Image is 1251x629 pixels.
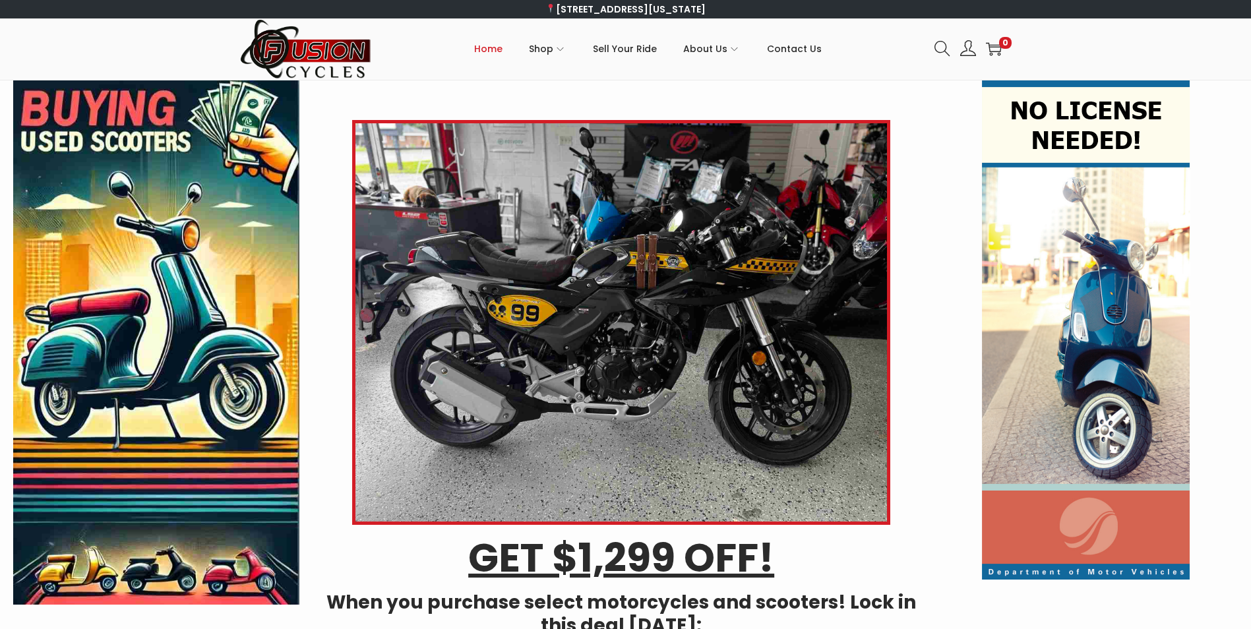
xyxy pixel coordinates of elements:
a: About Us [683,19,741,78]
span: Contact Us [767,32,822,65]
a: Sell Your Ride [593,19,657,78]
span: Sell Your Ride [593,32,657,65]
a: [STREET_ADDRESS][US_STATE] [545,3,706,16]
img: 📍 [546,4,555,13]
a: Shop [529,19,566,78]
a: Contact Us [767,19,822,78]
span: About Us [683,32,727,65]
span: Shop [529,32,553,65]
a: Home [474,19,503,78]
img: Woostify retina logo [240,18,372,80]
u: GET $1,299 OFF! [468,530,774,585]
a: 0 [986,41,1002,57]
nav: Primary navigation [372,19,925,78]
span: Home [474,32,503,65]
